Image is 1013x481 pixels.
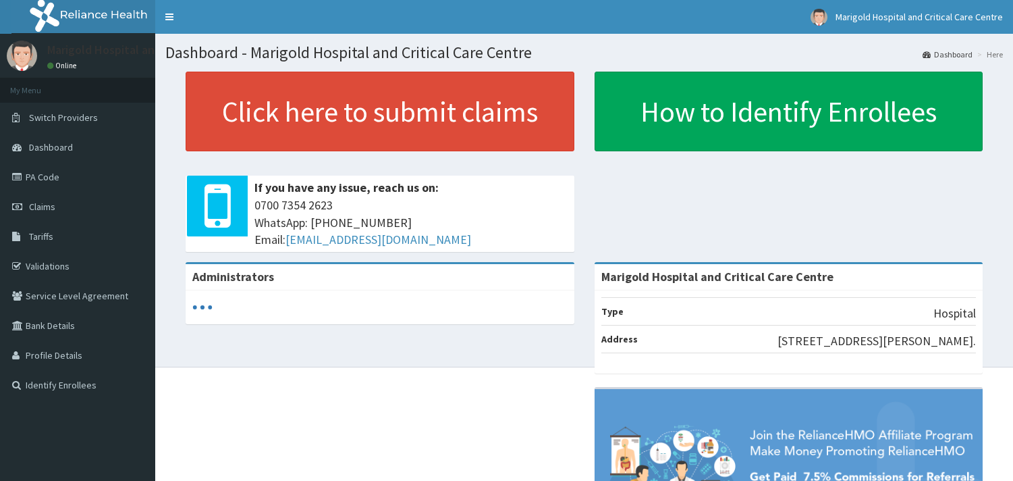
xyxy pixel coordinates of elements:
a: Dashboard [923,49,973,60]
img: User Image [811,9,827,26]
span: Marigold Hospital and Critical Care Centre [836,11,1003,23]
span: Tariffs [29,230,53,243]
span: Claims [29,201,55,213]
b: Type [601,305,624,318]
b: If you have any issue, reach us on: [254,180,439,195]
span: 0700 7354 2623 WhatsApp: [PHONE_NUMBER] Email: [254,197,568,249]
span: Dashboard [29,141,73,153]
h1: Dashboard - Marigold Hospital and Critical Care Centre [165,44,1003,61]
a: How to Identify Enrollees [595,72,983,151]
b: Administrators [192,269,274,284]
img: User Image [7,41,37,71]
span: Switch Providers [29,111,98,124]
svg: audio-loading [192,297,213,318]
p: [STREET_ADDRESS][PERSON_NAME]. [777,332,976,350]
p: Marigold Hospital and Critical Care Centre [47,44,267,56]
a: Online [47,61,80,70]
b: Address [601,333,638,345]
li: Here [974,49,1003,60]
a: Click here to submit claims [186,72,574,151]
a: [EMAIL_ADDRESS][DOMAIN_NAME] [285,232,471,247]
strong: Marigold Hospital and Critical Care Centre [601,269,833,284]
p: Hospital [933,305,976,322]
